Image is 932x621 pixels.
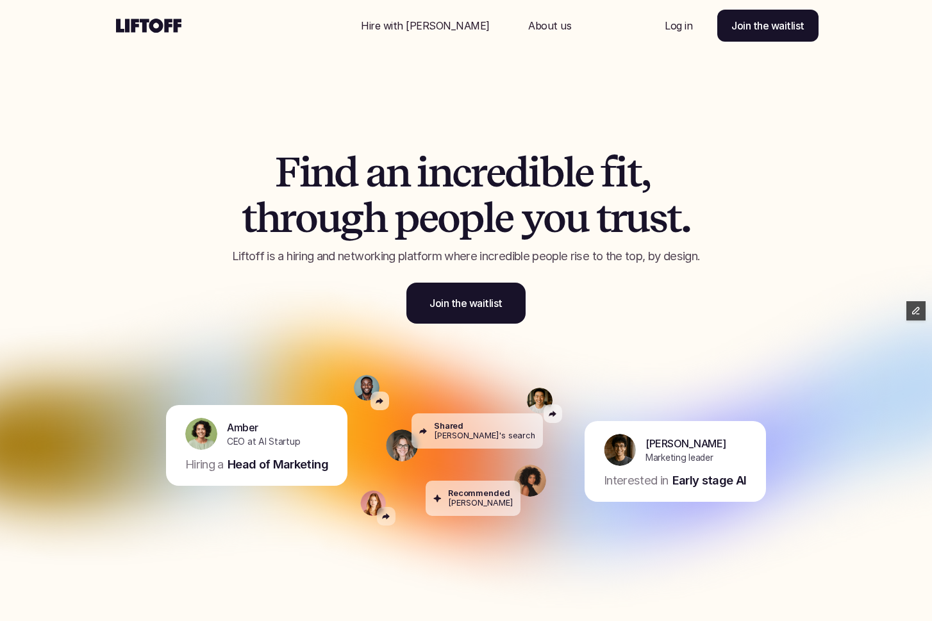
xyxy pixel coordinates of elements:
[295,195,317,240] span: o
[627,150,641,195] span: t
[227,419,258,435] p: Amber
[227,435,300,448] p: CEO at AI Startup
[610,195,626,240] span: r
[429,295,503,311] p: Join the waitlist
[667,195,681,240] span: t
[540,150,563,195] span: b
[242,195,256,240] span: t
[513,10,587,41] a: Nav Link
[906,301,926,320] button: Edit Framer Content
[483,195,494,240] span: l
[470,150,486,195] span: r
[345,10,505,41] a: Nav Link
[448,498,513,508] p: [PERSON_NAME]
[428,150,452,195] span: n
[604,472,669,489] p: Interested in
[437,195,459,240] span: o
[717,10,819,42] a: Join the waitlist
[417,150,428,195] span: i
[672,472,747,489] p: Early stage AI
[645,435,726,451] p: [PERSON_NAME]
[386,150,410,195] span: n
[528,18,571,33] p: About us
[434,421,463,431] p: Shared
[394,195,419,240] span: p
[681,195,690,240] span: .
[317,195,340,240] span: u
[665,18,692,33] p: Log in
[615,150,627,195] span: i
[452,150,470,195] span: c
[563,150,574,195] span: l
[486,150,505,195] span: e
[310,150,334,195] span: n
[434,431,535,440] p: [PERSON_NAME]'s search
[340,195,363,240] span: g
[279,195,295,240] span: r
[504,150,528,195] span: d
[361,18,490,33] p: Hire with [PERSON_NAME]
[641,150,650,195] span: ,
[494,195,513,240] span: e
[194,248,738,265] p: Liftoff is a hiring and networking platform where incredible people rise to the top, by design.
[565,195,588,240] span: u
[649,10,708,41] a: Nav Link
[406,283,526,324] a: Join the waitlist
[365,150,386,195] span: a
[448,488,510,498] p: Recommended
[596,195,610,240] span: t
[649,195,667,240] span: s
[528,150,540,195] span: i
[275,150,299,195] span: F
[334,150,358,195] span: d
[363,195,387,240] span: h
[645,451,713,464] p: Marketing leader
[299,150,311,195] span: i
[731,18,804,33] p: Join the waitlist
[543,195,565,240] span: o
[521,195,544,240] span: y
[228,456,328,473] p: Head of Marketing
[185,456,224,473] p: Hiring a
[574,150,594,195] span: e
[256,195,279,240] span: h
[459,195,483,240] span: p
[601,150,615,195] span: f
[625,195,649,240] span: u
[419,195,438,240] span: e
